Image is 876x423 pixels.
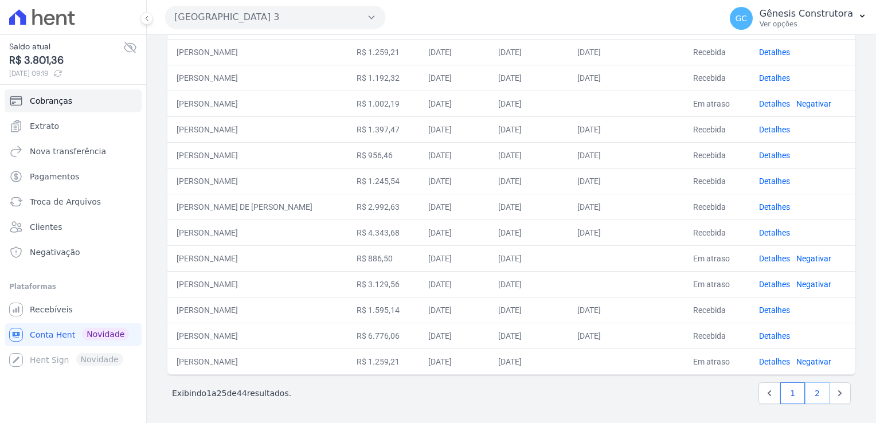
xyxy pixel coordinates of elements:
td: R$ 1.245,54 [347,168,419,194]
td: Recebida [684,297,749,323]
td: [PERSON_NAME] [167,297,347,323]
td: Recebida [684,142,749,168]
span: Cobranças [30,95,72,107]
nav: Sidebar [9,89,137,371]
td: [DATE] [568,323,684,348]
td: [DATE] [419,271,489,297]
td: [DATE] [489,348,568,374]
span: Novidade [82,328,129,340]
button: [GEOGRAPHIC_DATA] 3 [165,6,385,29]
td: [DATE] [419,245,489,271]
p: Gênesis Construtora [760,8,853,19]
td: [DATE] [489,245,568,271]
td: [DATE] [568,168,684,194]
span: Nova transferência [30,146,106,157]
td: [DATE] [568,142,684,168]
span: GC [735,14,747,22]
td: [PERSON_NAME] [167,65,347,91]
td: Recebida [684,39,749,65]
td: [DATE] [419,323,489,348]
td: [DATE] [489,142,568,168]
a: Next [829,382,851,404]
td: [PERSON_NAME] [167,91,347,116]
a: Detalhes [759,99,790,108]
a: Detalhes [759,305,790,315]
td: [DATE] [489,168,568,194]
td: [DATE] [489,220,568,245]
a: Negativar [796,99,831,108]
a: 2 [805,382,830,404]
td: [DATE] [568,220,684,245]
td: [DATE] [568,65,684,91]
td: [PERSON_NAME] [167,116,347,142]
td: R$ 1.002,19 [347,91,419,116]
td: [DATE] [419,142,489,168]
td: [DATE] [419,39,489,65]
span: Negativação [30,246,80,258]
td: [DATE] [419,91,489,116]
td: [DATE] [419,65,489,91]
td: Recebida [684,168,749,194]
td: R$ 6.776,06 [347,323,419,348]
a: Cobranças [5,89,142,112]
td: Em atraso [684,348,749,374]
span: Clientes [30,221,62,233]
td: [DATE] [419,220,489,245]
td: [DATE] [489,297,568,323]
td: Recebida [684,220,749,245]
a: Detalhes [759,151,790,160]
a: Conta Hent Novidade [5,323,142,346]
button: GC Gênesis Construtora Ver opções [721,2,876,34]
a: Negativar [796,280,831,289]
td: [DATE] [489,271,568,297]
td: Em atraso [684,245,749,271]
a: Nova transferência [5,140,142,163]
a: Clientes [5,216,142,238]
td: R$ 1.192,32 [347,65,419,91]
span: R$ 3.801,36 [9,53,123,68]
td: [DATE] [489,91,568,116]
td: [DATE] [419,194,489,220]
td: R$ 956,46 [347,142,419,168]
td: Recebida [684,323,749,348]
td: [DATE] [489,116,568,142]
td: [DATE] [568,194,684,220]
span: [DATE] 09:19 [9,68,123,79]
td: R$ 1.595,14 [347,297,419,323]
td: [PERSON_NAME] [167,168,347,194]
span: Pagamentos [30,171,79,182]
a: Previous [758,382,780,404]
a: Extrato [5,115,142,138]
a: Detalhes [759,202,790,211]
a: Troca de Arquivos [5,190,142,213]
td: [DATE] [489,39,568,65]
a: Negativação [5,241,142,264]
a: Pagamentos [5,165,142,188]
td: [DATE] [568,297,684,323]
td: Recebida [684,116,749,142]
span: Extrato [30,120,59,132]
div: Plataformas [9,280,137,293]
td: R$ 3.129,56 [347,271,419,297]
span: 25 [217,389,227,398]
td: [DATE] [489,65,568,91]
a: Detalhes [759,280,790,289]
a: Detalhes [759,254,790,263]
td: [DATE] [568,116,684,142]
td: [DATE] [419,116,489,142]
a: Detalhes [759,331,790,340]
a: Detalhes [759,177,790,186]
td: [PERSON_NAME] [167,245,347,271]
td: R$ 1.397,47 [347,116,419,142]
td: R$ 2.992,63 [347,194,419,220]
td: [DATE] [419,168,489,194]
td: [PERSON_NAME] [167,323,347,348]
td: Recebida [684,65,749,91]
a: Negativar [796,254,831,263]
a: Detalhes [759,228,790,237]
td: R$ 1.259,21 [347,348,419,374]
td: [PERSON_NAME] [167,348,347,374]
td: [PERSON_NAME] [167,271,347,297]
span: Saldo atual [9,41,123,53]
a: Detalhes [759,125,790,134]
